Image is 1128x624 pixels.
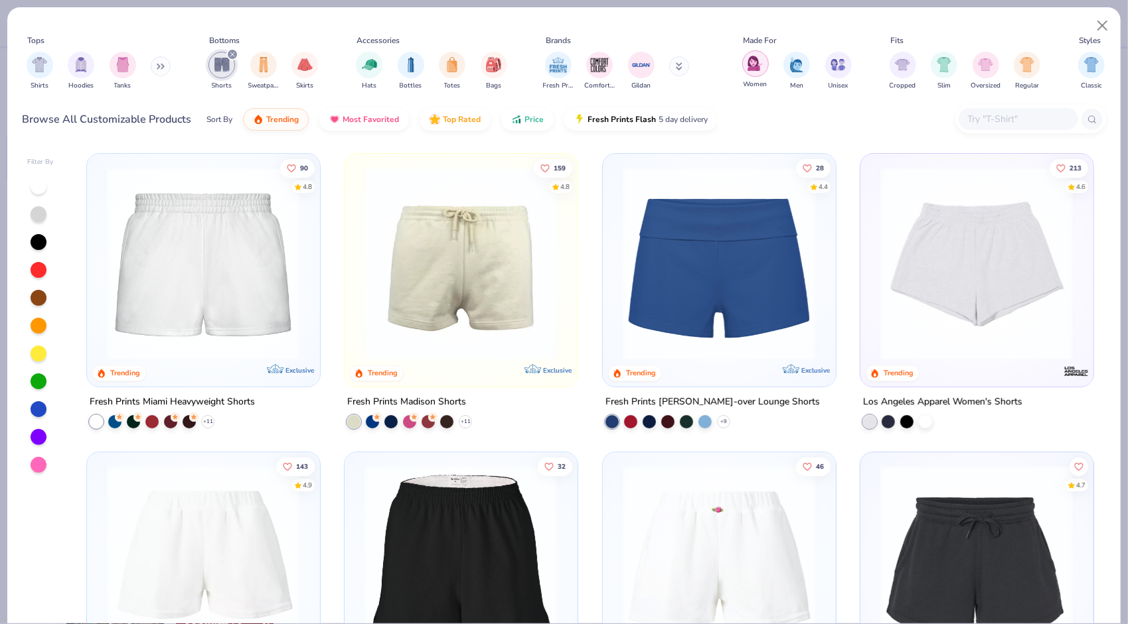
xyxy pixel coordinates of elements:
[1090,13,1115,38] button: Close
[329,114,340,125] img: most_fav.gif
[23,111,192,127] div: Browse All Customizable Products
[356,52,382,91] div: filter for Hats
[276,457,315,475] button: Like
[789,57,804,72] img: Men Image
[720,417,727,425] span: + 9
[1078,52,1105,91] button: filter button
[825,52,852,91] div: filter for Unisex
[543,81,574,91] span: Fresh Prints
[584,81,615,91] span: Comfort Colors
[538,457,572,475] button: Like
[895,57,910,72] img: Cropped Image
[90,393,255,410] div: Fresh Prints Miami Heavyweight Shorts
[306,167,512,360] img: a88b619d-8dd7-4971-8a75-9e7ec3244d54
[202,417,212,425] span: + 11
[248,52,279,91] div: filter for Sweatpants
[501,108,554,131] button: Price
[31,81,48,91] span: Shirts
[398,52,424,91] div: filter for Bottles
[971,81,1001,91] span: Oversized
[362,81,376,91] span: Hats
[1015,81,1039,91] span: Regular
[971,52,1001,91] button: filter button
[362,57,377,72] img: Hats Image
[546,34,571,46] div: Brands
[829,81,848,91] span: Unisex
[208,52,235,91] button: filter button
[347,393,466,410] div: Fresh Prints Madison Shorts
[822,167,1028,360] img: 2b7564bd-f87b-4f7f-9c6b-7cf9a6c4e730
[420,108,491,131] button: Top Rated
[819,182,828,192] div: 4.4
[486,81,501,91] span: Bags
[1070,457,1088,475] button: Like
[790,81,803,91] span: Men
[256,57,271,72] img: Sweatpants Image
[524,114,544,125] span: Price
[890,81,916,91] span: Cropped
[543,52,574,91] button: filter button
[27,52,53,91] div: filter for Shirts
[890,52,916,91] div: filter for Cropped
[285,365,313,374] span: Exclusive
[74,57,88,72] img: Hoodies Image
[297,57,313,72] img: Skirts Image
[543,52,574,91] div: filter for Fresh Prints
[303,182,312,192] div: 4.8
[291,52,318,91] button: filter button
[114,81,131,91] span: Tanks
[486,57,501,72] img: Bags Image
[1080,34,1101,46] div: Styles
[588,114,656,125] span: Fresh Prints Flash
[796,457,831,475] button: Like
[357,34,400,46] div: Accessories
[783,52,810,91] div: filter for Men
[1020,57,1035,72] img: Regular Image
[1014,52,1040,91] div: filter for Regular
[210,34,240,46] div: Bottoms
[967,111,1069,127] input: Try "T-Shirt"
[116,57,130,72] img: Tanks Image
[584,52,615,91] button: filter button
[931,52,957,91] div: filter for Slim
[659,112,708,127] span: 5 day delivery
[439,52,465,91] button: filter button
[560,182,570,192] div: 4.8
[631,55,651,75] img: Gildan Image
[212,81,232,91] span: Shorts
[300,164,308,171] span: 90
[543,365,572,374] span: Exclusive
[628,52,655,91] div: filter for Gildan
[801,365,829,374] span: Exclusive
[1076,182,1086,192] div: 4.6
[400,81,422,91] span: Bottles
[443,114,481,125] span: Top Rated
[356,52,382,91] button: filter button
[554,164,566,171] span: 159
[110,52,136,91] div: filter for Tanks
[890,52,916,91] button: filter button
[404,57,418,72] img: Bottles Image
[743,34,776,46] div: Made For
[564,108,718,131] button: Fresh Prints Flash5 day delivery
[1078,52,1105,91] div: filter for Classic
[631,81,651,91] span: Gildan
[574,114,585,125] img: flash.gif
[931,52,957,91] button: filter button
[1081,81,1102,91] span: Classic
[605,393,820,410] div: Fresh Prints [PERSON_NAME]-over Lounge Shorts
[825,52,852,91] button: filter button
[27,157,54,167] div: Filter By
[68,81,94,91] span: Hoodies
[1050,158,1088,177] button: Like
[430,114,440,125] img: TopRated.gif
[590,55,609,75] img: Comfort Colors Image
[796,158,831,177] button: Like
[248,52,279,91] button: filter button
[68,52,94,91] div: filter for Hoodies
[266,114,299,125] span: Trending
[291,52,318,91] div: filter for Skirts
[481,52,507,91] div: filter for Bags
[874,167,1080,360] img: 0f9e37c5-2c60-4d00-8ff5-71159717a189
[253,114,264,125] img: trending.gif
